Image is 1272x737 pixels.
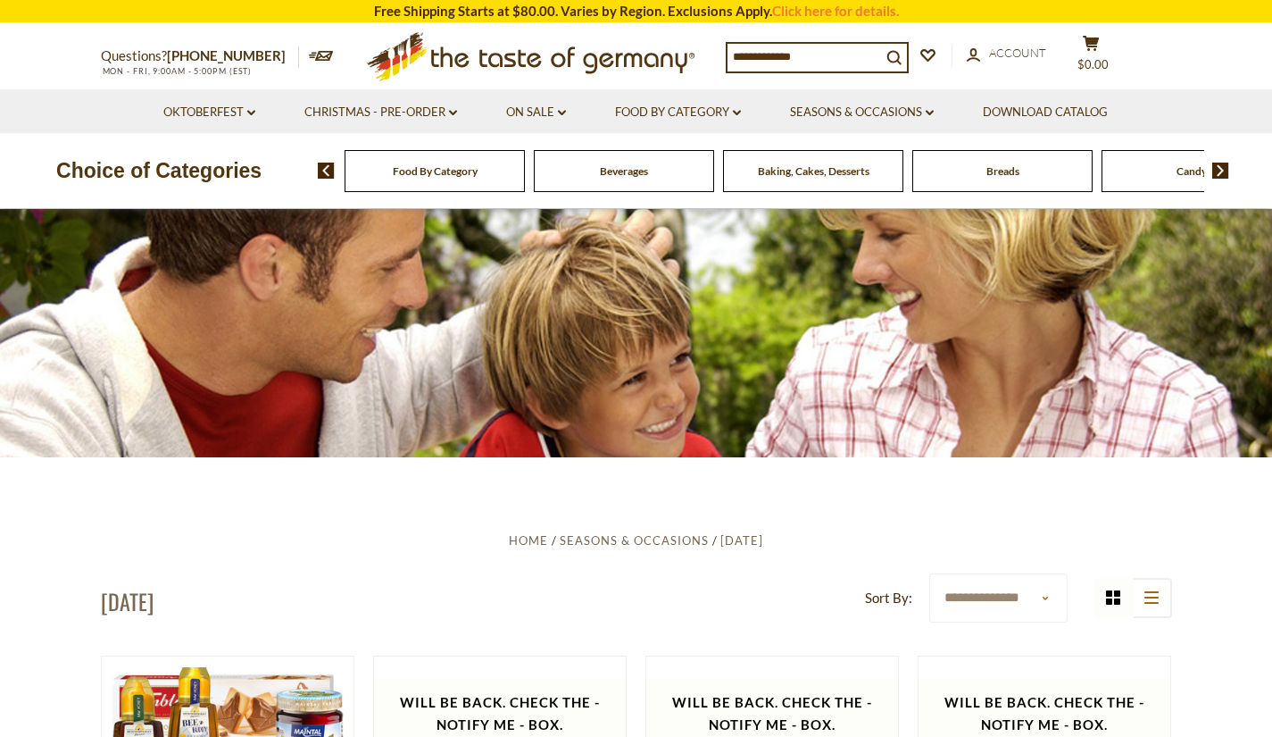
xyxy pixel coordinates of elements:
[101,45,299,68] p: Questions?
[509,533,548,548] a: Home
[1065,35,1118,80] button: $0.00
[983,103,1108,122] a: Download Catalog
[720,533,763,548] a: [DATE]
[304,103,457,122] a: Christmas - PRE-ORDER
[1077,57,1109,71] span: $0.00
[1212,163,1229,179] img: next arrow
[865,587,912,609] label: Sort By:
[600,164,648,178] a: Beverages
[989,46,1046,60] span: Account
[560,533,709,548] a: Seasons & Occasions
[986,164,1019,178] a: Breads
[967,44,1046,63] a: Account
[506,103,566,122] a: On Sale
[318,163,335,179] img: previous arrow
[167,47,286,63] a: [PHONE_NUMBER]
[101,66,253,76] span: MON - FRI, 9:00AM - 5:00PM (EST)
[393,164,478,178] a: Food By Category
[772,3,899,19] a: Click here for details.
[1176,164,1207,178] a: Candy
[101,588,154,615] h1: [DATE]
[758,164,869,178] a: Baking, Cakes, Desserts
[615,103,741,122] a: Food By Category
[163,103,255,122] a: Oktoberfest
[790,103,934,122] a: Seasons & Occasions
